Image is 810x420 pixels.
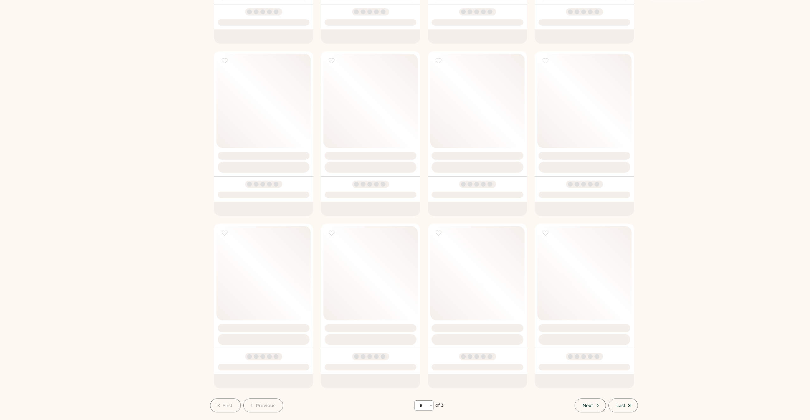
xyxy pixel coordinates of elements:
span: Next [583,403,593,408]
button: First [210,398,241,412]
div: of 3 [435,402,444,409]
button: Previous [243,398,283,412]
span: Last [616,403,626,408]
button: Next [575,398,606,412]
span: Previous [256,403,276,408]
span: First [222,403,233,408]
button: Last [608,398,638,412]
